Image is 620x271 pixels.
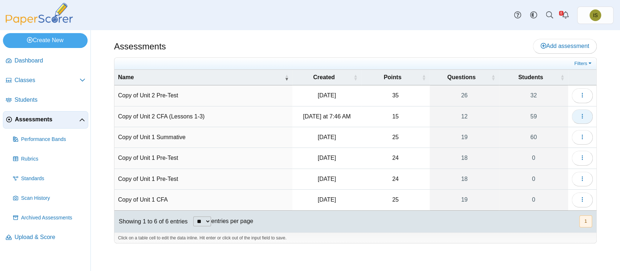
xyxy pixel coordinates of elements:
a: Add assessment [533,39,597,53]
a: Create New [3,33,88,48]
td: Copy of Unit 1 CFA [114,190,292,210]
a: 26 [430,85,499,106]
a: 0 [499,190,568,210]
nav: pagination [579,215,592,227]
a: 19 [430,190,499,210]
td: Copy of Unit 1 Pre-Test [114,169,292,190]
td: 25 [361,127,430,148]
a: Standards [10,170,88,187]
img: PaperScorer [3,3,76,25]
span: Points [365,73,420,81]
span: Points : Activate to sort [422,74,426,81]
td: 24 [361,148,430,169]
a: 32 [499,85,568,106]
a: Upload & Score [3,229,88,246]
a: 60 [499,127,568,147]
a: 12 [430,106,499,127]
span: Students [15,96,85,104]
a: PaperScorer [3,20,76,26]
div: Click on a table cell to edit the data inline. Hit enter or click out of the input field to save. [114,232,596,243]
time: Sep 15, 2025 at 7:38 AM [318,176,336,182]
td: Copy of Unit 1 Summative [114,127,292,148]
span: Isaiah Sexton [593,13,597,18]
span: Assessments [15,116,79,124]
a: Performance Bands [10,131,88,148]
a: Classes [3,72,88,89]
td: Copy of Unit 2 CFA (Lessons 1-3) [114,106,292,127]
time: Sep 15, 2025 at 7:57 AM [318,92,336,98]
h1: Assessments [114,40,166,53]
td: 24 [361,169,430,190]
span: Name [118,73,283,81]
a: Isaiah Sexton [577,7,613,24]
a: 18 [430,148,499,168]
time: Sep 12, 2025 at 10:15 AM [318,197,336,203]
button: 1 [579,215,592,227]
span: Name : Activate to remove sorting [284,74,289,81]
td: 15 [361,106,430,127]
span: Upload & Score [15,233,85,241]
a: 59 [499,106,568,127]
td: Copy of Unit 1 Pre-Test [114,148,292,169]
a: 0 [499,148,568,168]
span: Add assessment [540,43,589,49]
a: 18 [430,169,499,189]
a: Archived Assessments [10,209,88,227]
td: Copy of Unit 2 Pre-Test [114,85,292,106]
span: Scan History [21,195,85,202]
span: Classes [15,76,80,84]
a: Dashboard [3,52,88,70]
span: Performance Bands [21,136,85,143]
span: Questions : Activate to sort [491,74,495,81]
td: 35 [361,85,430,106]
time: Sep 12, 2025 at 10:15 AM [318,134,336,140]
span: Students [503,73,559,81]
a: Students [3,92,88,109]
span: Isaiah Sexton [589,9,601,21]
a: Filters [572,60,595,67]
span: Rubrics [21,155,85,163]
span: Created [296,73,352,81]
a: Scan History [10,190,88,207]
div: Showing 1 to 6 of 6 entries [114,211,187,232]
a: Assessments [3,111,88,129]
span: Students : Activate to sort [560,74,564,81]
span: Standards [21,175,85,182]
td: 25 [361,190,430,210]
span: Dashboard [15,57,85,65]
time: Sep 12, 2025 at 10:15 AM [318,155,336,161]
a: 0 [499,169,568,189]
span: Archived Assessments [21,214,85,222]
a: Alerts [558,7,574,23]
label: entries per page [211,218,253,224]
span: Created : Activate to sort [353,74,358,81]
span: Questions [433,73,490,81]
a: Rubrics [10,150,88,168]
a: 19 [430,127,499,147]
time: Sep 23, 2025 at 7:46 AM [303,113,350,120]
